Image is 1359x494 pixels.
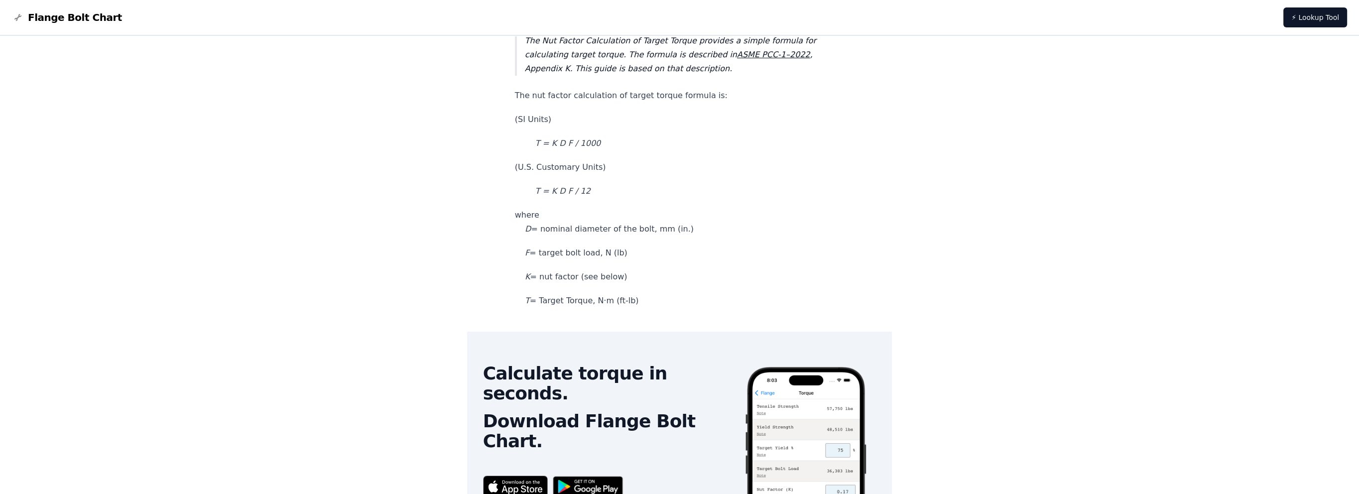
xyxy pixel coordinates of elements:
p: where = nominal diameter of the bolt, mm (in.) [515,208,845,236]
a: ⚡ Lookup Tool [1283,7,1347,27]
p: (SI Units) [515,113,845,126]
blockquote: The Nut Factor Calculation of Target Torque provides a simple formula for calculating target torq... [515,34,845,76]
em: T = K D F / 12 [535,186,590,196]
h2: Download Flange Bolt Chart. [483,411,728,451]
p: = Target Torque, N·m (ft-lb) [515,294,845,308]
p: The nut factor calculation of target torque formula is: [515,89,845,103]
a: ASME PCC-1–2022 [737,50,810,59]
p: = nut factor (see below) [515,270,845,284]
span: Flange Bolt Chart [28,10,122,24]
img: Flange Bolt Chart Logo [12,11,24,23]
em: T = K D F / 1000 [535,138,601,148]
p: = target bolt load, N (lb) [515,246,845,260]
em: T [525,296,530,305]
em: D [525,224,531,234]
em: K [525,272,530,281]
em: F [525,248,529,257]
em: , Appendix K [525,50,813,73]
p: (U.S. Customary Units) [515,160,845,174]
a: Flange Bolt Chart LogoFlange Bolt Chart [12,10,122,24]
h2: Calculate torque in seconds. [483,364,728,403]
